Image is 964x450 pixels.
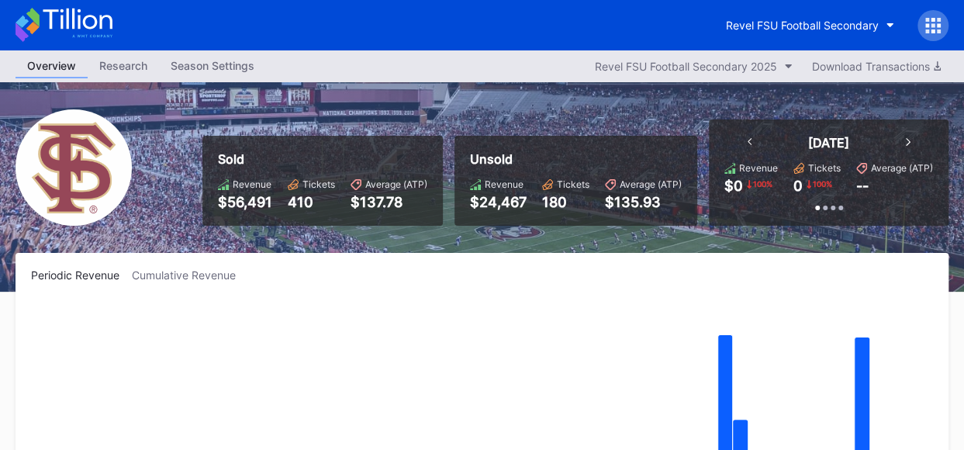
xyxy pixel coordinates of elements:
[752,178,774,190] div: 100 %
[605,194,682,210] div: $135.93
[132,268,248,282] div: Cumulative Revenue
[793,178,803,194] div: 0
[302,178,335,190] div: Tickets
[856,178,869,194] div: --
[724,178,743,194] div: $0
[587,56,800,77] button: Revel FSU Football Secondary 2025
[808,162,841,174] div: Tickets
[470,194,527,210] div: $24,467
[351,194,427,210] div: $137.78
[595,60,777,73] div: Revel FSU Football Secondary 2025
[812,60,941,73] div: Download Transactions
[159,54,266,78] a: Season Settings
[808,135,849,151] div: [DATE]
[726,19,879,32] div: Revel FSU Football Secondary
[16,54,88,78] a: Overview
[88,54,159,77] div: Research
[804,56,948,77] button: Download Transactions
[233,178,271,190] div: Revenue
[218,194,272,210] div: $56,491
[714,11,906,40] button: Revel FSU Football Secondary
[159,54,266,77] div: Season Settings
[811,178,834,190] div: 100 %
[31,268,132,282] div: Periodic Revenue
[288,194,335,210] div: 410
[871,162,933,174] div: Average (ATP)
[16,109,132,226] img: Revel_FSU_Football_Secondary.png
[365,178,427,190] div: Average (ATP)
[739,162,778,174] div: Revenue
[542,194,589,210] div: 180
[218,151,427,167] div: Sold
[470,151,682,167] div: Unsold
[88,54,159,78] a: Research
[557,178,589,190] div: Tickets
[620,178,682,190] div: Average (ATP)
[485,178,523,190] div: Revenue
